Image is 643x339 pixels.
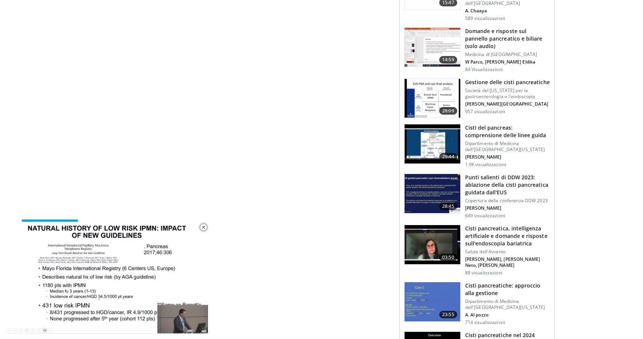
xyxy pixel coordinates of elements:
p: [PERSON_NAME][GEOGRAPHIC_DATA] [465,101,550,107]
p: 714 visualizzazioni [465,319,505,325]
p: Salute dell'Avvento [465,249,550,255]
span: 03:50 [439,254,457,261]
img: 530828b8-7bd6-40ac-bcfa-399a97ec0158.150x105_q85_crop-smart_upscale.jpg [405,28,460,67]
h3: Cisti pancreatica, intelligenza artificiale e domande e risposte sull'endoscopia bariatrica [465,225,550,247]
a: 28:09 Gestione delle cisti pancreatiche Società del [US_STATE] per la gastroenterologia e l'endos... [404,79,550,118]
p: 84 Visualizzazioni [465,67,503,73]
p: [PERSON_NAME], [PERSON_NAME] Neto, [PERSON_NAME] [465,256,550,268]
h3: Domande e risposte sul pannello pancreatico e biliare (solo audio) [465,27,550,50]
a: 14:59 Domande e risposte sul pannello pancreatico e biliare (solo audio) Medicina di [GEOGRAPHIC_... [404,27,550,73]
p: [PERSON_NAME] [465,205,550,211]
img: 4e88cd7f-f1fd-4103-ba34-e01f83362b0d.150x105_q85_crop-smart_upscale.jpg [405,174,460,213]
p: 957 visualizzazioni [465,109,505,115]
h3: Cisti pancreatiche: approccio alla gestione [465,282,550,297]
button: Close [196,219,211,235]
video-js: Lettore video [5,219,208,334]
a: 28:45 Punti salienti di DDW 2023: ablazione della cisti pancreatica guidata dall'EUS Copertura de... [404,174,550,219]
p: 649 visualizzazioni [465,213,505,219]
a: 23:55 Cisti pancreatiche: approccio alla gestione Dipartimento di Medicina dell'[GEOGRAPHIC_DATA]... [404,282,550,325]
h3: Gestione delle cisti pancreatiche [465,79,550,86]
p: 589 visualizzazioni [465,15,505,21]
a: 29:44 Cisti del pancreas: comprensione delle linee guida Dipartimento di Medicina dell'[GEOGRAPHI... [404,124,550,168]
a: 03:50 Cisti pancreatica, intelligenza artificiale e domande e risposte sull'endoscopia bariatrica... [404,225,550,276]
img: 902532af-5f89-4592-8d91-b26efd860c4b.150x105_q85_crop-smart_upscale.jpg [405,79,460,118]
p: Medicina di [GEOGRAPHIC_DATA] [465,51,550,58]
img: c61ea2bc-e0ca-4c94-b179-a5e63a847cbc.150x105_q85_crop-smart_upscale.jpg [405,225,460,264]
p: [PERSON_NAME] [465,154,550,160]
span: 23:55 [439,311,457,318]
span: 29:44 [439,153,457,160]
p: Dipartimento di Medicina dell'[GEOGRAPHIC_DATA][US_STATE] [465,141,550,153]
p: Società del [US_STATE] per la gastroenterologia e l'endoscopia [465,88,550,100]
p: 88 visualizzazioni [465,270,502,276]
span: 28:09 [439,107,457,115]
h3: Cisti del pancreas: comprensione delle linee guida [465,124,550,139]
p: Dipartimento di Medicina dell'[GEOGRAPHIC_DATA][US_STATE] [465,298,550,310]
h3: Cisti pancreatiche nel 2024 [465,331,535,339]
h3: Punti salienti di DDW 2023: ablazione della cisti pancreatica guidata dall'EUS [465,174,550,196]
p: W Parco, [PERSON_NAME] Eldika [465,59,550,65]
img: 34004c32-6aa7-4e7a-b8e2-4764f474a213.150x105_q85_crop-smart_upscale.jpg [405,124,460,163]
img: f896e9b7-f2e1-4b05-9e23-9ab96e709d43.150x105_q85_crop-smart_upscale.jpg [405,282,460,321]
p: 1.9K visualizzazioni [465,162,506,168]
span: 14:59 [439,56,457,64]
p: A. Al pozzo [465,312,550,318]
p: A. Chaaya [465,8,550,14]
span: 28:45 [439,203,457,210]
p: Copertura della conferenza DDW 2023 [465,198,550,204]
